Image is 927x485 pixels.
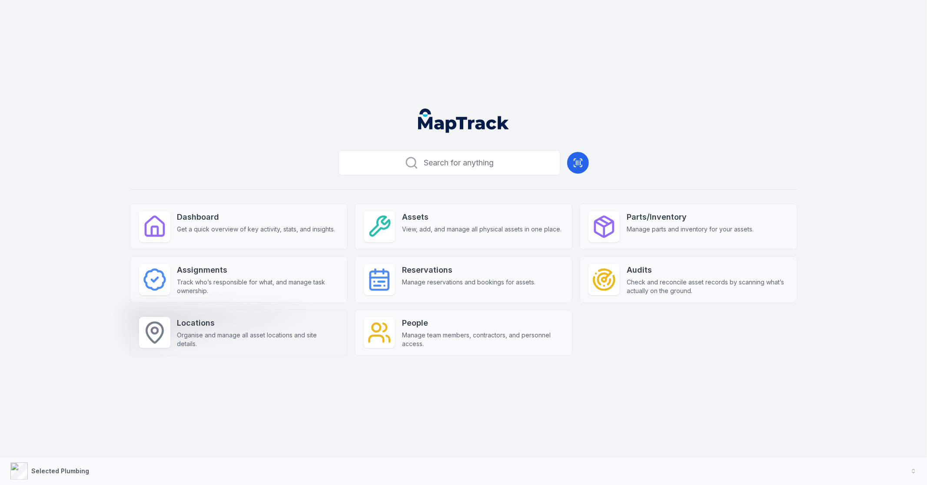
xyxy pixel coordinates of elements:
[402,331,563,348] span: Manage team members, contractors, and personnel access.
[355,310,572,356] a: PeopleManage team members, contractors, and personnel access.
[177,211,336,223] strong: Dashboard
[402,278,535,287] span: Manage reservations and bookings for assets.
[402,317,563,329] strong: People
[130,310,348,356] a: LocationsOrganise and manage all asset locations and site details.
[579,257,797,303] a: AuditsCheck and reconcile asset records by scanning what’s actually on the ground.
[627,225,754,234] span: Manage parts and inventory for your assets.
[177,278,339,295] span: Track who’s responsible for what, and manage task ownership.
[130,204,348,250] a: DashboardGet a quick overview of key activity, stats, and insights.
[424,157,494,169] span: Search for anything
[404,109,523,133] nav: Global
[627,211,754,223] strong: Parts/Inventory
[177,225,336,234] span: Get a quick overview of key activity, stats, and insights.
[177,331,339,348] span: Organise and manage all asset locations and site details.
[402,225,562,234] span: View, add, and manage all physical assets in one place.
[177,264,339,276] strong: Assignments
[177,317,339,329] strong: Locations
[355,204,572,250] a: AssetsView, add, and manage all physical assets in one place.
[402,264,535,276] strong: Reservations
[627,278,788,295] span: Check and reconcile asset records by scanning what’s actually on the ground.
[339,150,560,175] button: Search for anything
[31,467,89,475] strong: Selected Plumbing
[579,204,797,250] a: Parts/InventoryManage parts and inventory for your assets.
[355,257,572,303] a: ReservationsManage reservations and bookings for assets.
[130,257,348,303] a: AssignmentsTrack who’s responsible for what, and manage task ownership.
[627,264,788,276] strong: Audits
[402,211,562,223] strong: Assets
